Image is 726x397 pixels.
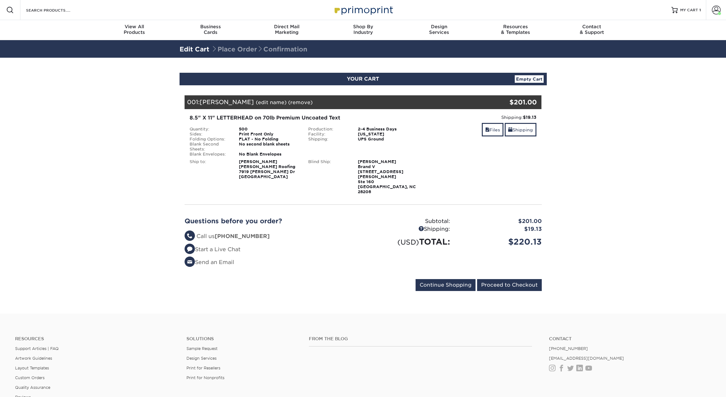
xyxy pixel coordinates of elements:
[401,20,477,40] a: DesignServices
[401,24,477,29] span: Design
[172,20,249,40] a: BusinessCards
[234,142,304,152] div: No second blank sheets
[185,217,358,225] h2: Questions before you order?
[211,45,307,53] span: Place Order Confirmation
[304,132,353,137] div: Facility:
[477,20,554,40] a: Resources& Templates
[172,24,249,35] div: Cards
[554,24,630,35] div: & Support
[15,336,177,341] h4: Resources
[455,225,546,233] div: $19.13
[455,217,546,225] div: $201.00
[680,8,698,13] span: MY CART
[397,238,419,246] small: (USD)
[186,375,224,380] a: Print for Nonprofits
[185,246,240,252] a: Start a Live Chat
[234,127,304,132] div: 500
[288,99,313,105] a: (remove)
[239,159,295,179] strong: [PERSON_NAME] [PERSON_NAME] Roofing 7919 [PERSON_NAME] Dr [GEOGRAPHIC_DATA]
[549,346,588,351] a: [PHONE_NUMBER]
[477,24,554,35] div: & Templates
[96,20,173,40] a: View AllProducts
[185,159,234,179] div: Ship to:
[353,132,422,137] div: [US_STATE]
[477,24,554,29] span: Resources
[455,236,546,248] div: $220.13
[482,98,537,107] div: $201.00
[186,346,218,351] a: Sample Request
[427,114,537,120] div: Shipping:
[353,127,422,132] div: 2-4 Business Days
[15,346,59,351] a: Support Articles | FAQ
[172,24,249,29] span: Business
[96,24,173,29] span: View All
[325,20,401,40] a: Shop ByIndustry
[353,137,422,142] div: UPS Ground
[416,279,476,291] input: Continue Shopping
[15,375,45,380] a: Custom Orders
[234,152,304,157] div: No Blank Envelopes
[325,24,401,29] span: Shop By
[15,366,49,370] a: Layout Templates
[549,336,711,341] a: Contact
[185,152,234,157] div: Blank Envelopes:
[309,336,532,341] h4: From the Blog
[185,95,482,109] div: 001:
[234,132,304,137] div: Print Front Only
[96,24,173,35] div: Products
[185,142,234,152] div: Blank Second Sheets:
[554,24,630,29] span: Contact
[186,336,299,341] h4: Solutions
[186,356,217,361] a: Design Services
[523,115,536,120] strong: $19.13
[15,385,50,390] a: Quality Assurance
[515,75,544,83] a: Empty Cart
[363,236,455,248] div: TOTAL:
[477,279,542,291] input: Proceed to Checkout
[249,24,325,29] span: Direct Mail
[482,123,503,136] a: Files
[185,127,234,132] div: Quantity:
[190,114,418,122] div: 8.5" X 11" LETTERHEAD on 70lb Premium Uncoated Text
[347,76,379,82] span: YOUR CART
[363,217,455,225] div: Subtotal:
[185,137,234,142] div: Folding Options:
[215,233,270,239] strong: [PHONE_NUMBER]
[304,159,353,194] div: Blind Ship:
[304,127,353,132] div: Production:
[200,98,254,105] span: [PERSON_NAME]
[485,127,490,132] span: files
[332,3,395,17] img: Primoprint
[249,24,325,35] div: Marketing
[554,20,630,40] a: Contact& Support
[234,137,304,142] div: FLAT - No Folding
[180,45,209,53] a: Edit Cart
[185,232,358,241] li: Call us
[256,99,287,105] a: (edit name)
[25,6,87,14] input: SEARCH PRODUCTS.....
[185,132,234,137] div: Sides:
[186,366,220,370] a: Print for Resellers
[15,356,52,361] a: Artwork Guidelines
[699,8,701,12] span: 1
[401,24,477,35] div: Services
[185,259,234,265] a: Send an Email
[508,127,513,132] span: shipping
[249,20,325,40] a: Direct MailMarketing
[325,24,401,35] div: Industry
[549,356,624,361] a: [EMAIL_ADDRESS][DOMAIN_NAME]
[304,137,353,142] div: Shipping:
[358,159,416,194] strong: [PERSON_NAME] Brand V [STREET_ADDRESS][PERSON_NAME] Ste 160 [GEOGRAPHIC_DATA], NC 28208
[505,123,536,136] a: Shipping
[363,225,455,233] div: Shipping:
